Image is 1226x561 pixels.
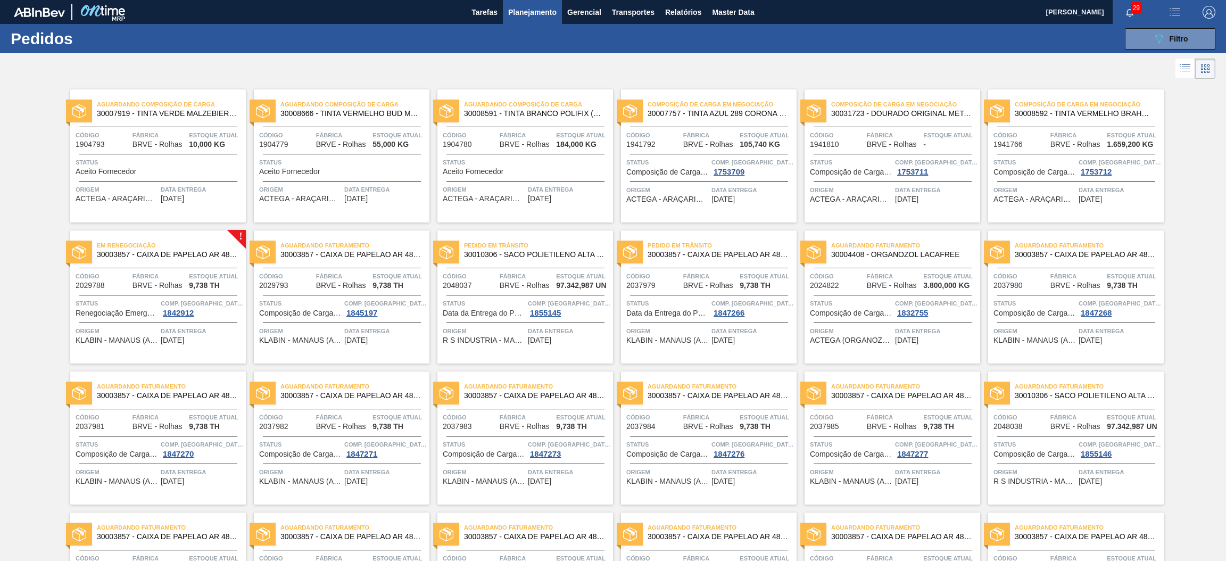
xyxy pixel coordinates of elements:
[810,326,892,336] span: Origem
[1015,110,1155,118] span: 30008592 - TINTA VERMELHO BRAHMA METALFIX VM1176/50
[810,141,839,148] span: 1941810
[556,423,587,431] span: 9,738 TH
[372,423,403,431] span: 9,738 TH
[810,412,864,423] span: Código
[500,423,550,431] span: BRVE - Rolhas
[831,392,972,400] span: 30003857 - CAIXA DE PAPELAO AR 484 X 311 X 275
[1050,130,1105,141] span: Fábrica
[623,104,637,118] img: status
[256,386,270,400] img: status
[161,309,196,317] div: 1842912
[259,439,342,450] span: Status
[867,412,921,423] span: Fábrica
[1079,185,1161,195] span: Data Entrega
[1107,412,1161,423] span: Estoque atual
[429,89,613,222] a: statusAguardando Composição de Carga30008591 - TINTA BRANCO POLIFIX (BR1054/55)Código1904780Fábri...
[993,423,1023,431] span: 2048038
[443,439,525,450] span: Status
[810,423,839,431] span: 2037985
[62,230,246,364] a: !statusEm Renegociação30003857 - CAIXA DE PAPELAO AR 484 X 311 X 275Código2029788FábricaBRVE - Ro...
[993,282,1023,290] span: 2037980
[1169,6,1181,19] img: userActions
[711,157,794,168] span: Comp. Carga
[1079,298,1161,317] a: Comp. [GEOGRAPHIC_DATA]1847268
[440,104,453,118] img: status
[1050,271,1105,282] span: Fábrica
[626,423,656,431] span: 2037984
[711,298,794,317] a: Comp. [GEOGRAPHIC_DATA]1847266
[316,271,370,282] span: Fábrica
[344,298,427,317] a: Comp. [GEOGRAPHIC_DATA]1845197
[344,439,427,458] a: Comp. [GEOGRAPHIC_DATA]1847271
[895,195,918,203] span: 01/06/2025
[464,110,604,118] span: 30008591 - TINTA BRANCO POLIFIX (BR1054/55)
[280,381,429,392] span: Aguardando Faturamento
[867,282,917,290] span: BRVE - Rolhas
[76,141,105,148] span: 1904793
[161,336,184,344] span: 29/09/2025
[711,168,747,176] div: 1753709
[1015,251,1155,259] span: 30003857 - CAIXA DE PAPELAO AR 484 X 311 X 275
[443,168,503,176] span: Aceito Fornecedor
[76,336,158,344] span: KLABIN - MANAUS (AM)
[810,298,892,309] span: Status
[76,271,130,282] span: Código
[372,130,427,141] span: Estoque atual
[990,104,1004,118] img: status
[500,130,554,141] span: Fábrica
[831,240,980,251] span: Aguardando Faturamento
[810,195,892,203] span: ACTEGA - ARAÇARIGUAMA (SP)
[613,230,797,364] a: statusPedido em Trânsito30003857 - CAIXA DE PAPELAO AR 484 X 311 X 275Código2037979FábricaBRVE - ...
[97,392,237,400] span: 30003857 - CAIXA DE PAPELAO AR 484 X 311 X 275
[648,392,788,400] span: 30003857 - CAIXA DE PAPELAO AR 484 X 311 X 275
[993,185,1076,195] span: Origem
[161,326,243,336] span: Data Entrega
[189,423,220,431] span: 9,738 TH
[626,282,656,290] span: 2037979
[626,412,681,423] span: Código
[556,412,610,423] span: Estoque atual
[14,7,65,17] img: TNhmsLtSVTkK8tSr43FrP2fwEKptu5GPRR3wAAAABJRU5ErkJggg==
[626,309,709,317] span: Data da Entrega do Pedido Antecipada
[259,336,342,344] span: KLABIN - MANAUS (AM)
[132,271,187,282] span: Fábrica
[161,298,243,309] span: Comp. Carga
[712,6,754,19] span: Master Data
[831,251,972,259] span: 30004408 - ORGANOZOL LACAFREE
[280,110,421,118] span: 30008666 - TINTA VERMELHO BUD METALFIX (VM4645/50)
[740,130,794,141] span: Estoque atual
[797,89,980,222] a: statusComposição de Carga em Negociação30031723 - DOURADO ORIGINAL METALFIX OR3817 50Código194181...
[132,423,183,431] span: BRVE - Rolhas
[867,423,917,431] span: BRVE - Rolhas
[683,423,733,431] span: BRVE - Rolhas
[443,141,472,148] span: 1904780
[1079,157,1161,176] a: Comp. [GEOGRAPHIC_DATA]1753712
[1079,195,1102,203] span: 09/06/2025
[443,271,497,282] span: Código
[867,271,921,282] span: Fábrica
[528,298,610,309] span: Comp. Carga
[316,412,370,423] span: Fábrica
[259,309,342,317] span: Composição de Carga Aceita
[895,298,978,309] span: Comp. Carga
[1079,309,1114,317] div: 1847268
[831,99,980,110] span: Composição de Carga em Negociação
[993,326,1076,336] span: Origem
[556,130,610,141] span: Estoque atual
[246,230,429,364] a: statusAguardando Faturamento30003857 - CAIXA DE PAPELAO AR 484 X 311 X 275Código2029793FábricaBRV...
[443,130,497,141] span: Código
[1015,99,1164,110] span: Composição de Carga em Negociação
[344,439,427,450] span: Comp. Carga
[259,184,342,195] span: Origem
[259,168,320,176] span: Aceito Fornecedor
[556,271,610,282] span: Estoque atual
[443,282,472,290] span: 2048037
[528,326,610,336] span: Data Entrega
[626,326,709,336] span: Origem
[711,336,735,344] span: 10/10/2025
[76,423,105,431] span: 2037981
[528,336,551,344] span: 10/10/2025
[464,240,613,251] span: Pedido em Trânsito
[76,439,158,450] span: Status
[810,336,892,344] span: ACTEGA (ORGANOZOL)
